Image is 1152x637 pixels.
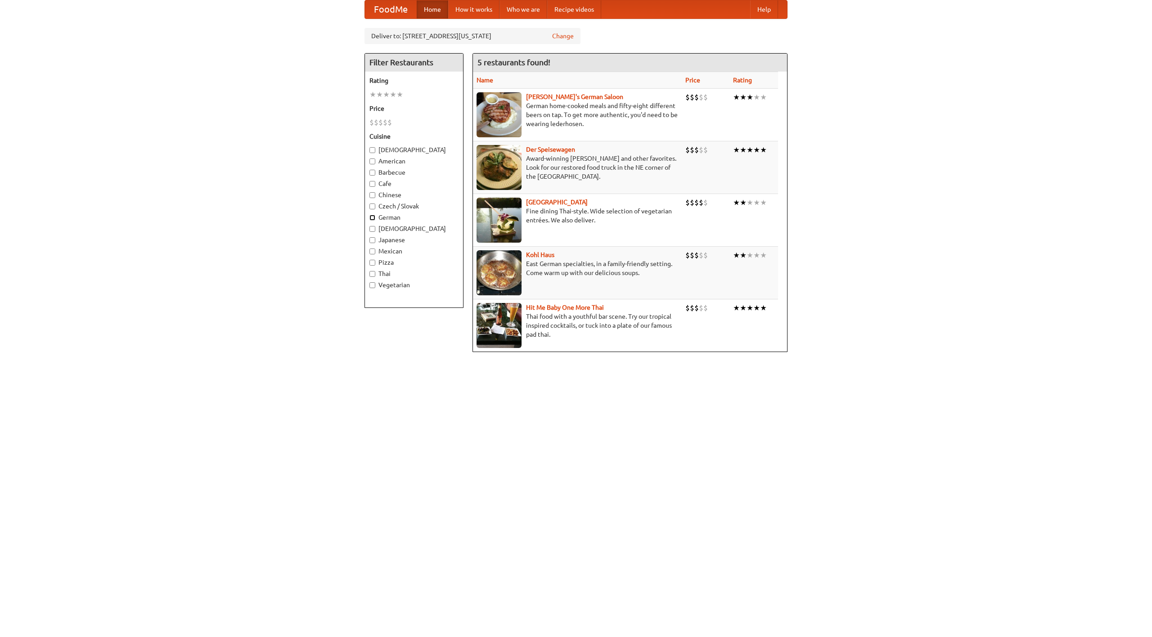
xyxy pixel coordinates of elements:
div: Deliver to: [STREET_ADDRESS][US_STATE] [364,28,580,44]
h5: Cuisine [369,132,459,141]
li: $ [699,250,703,260]
input: Thai [369,271,375,277]
li: $ [694,303,699,313]
label: Japanese [369,235,459,244]
label: Chinese [369,190,459,199]
a: Name [477,77,493,84]
li: ★ [740,92,747,102]
li: $ [374,117,378,127]
li: $ [699,145,703,155]
li: $ [685,92,690,102]
a: [GEOGRAPHIC_DATA] [526,199,588,206]
a: How it works [448,0,499,18]
li: ★ [753,303,760,313]
li: ★ [740,250,747,260]
label: Pizza [369,258,459,267]
label: [DEMOGRAPHIC_DATA] [369,224,459,233]
li: $ [369,117,374,127]
h4: Filter Restaurants [365,54,463,72]
img: satay.jpg [477,198,522,243]
input: Czech / Slovak [369,203,375,209]
label: American [369,157,459,166]
label: Thai [369,269,459,278]
a: [PERSON_NAME]'s German Saloon [526,93,623,100]
li: $ [690,92,694,102]
input: Cafe [369,181,375,187]
b: Hit Me Baby One More Thai [526,304,604,311]
label: [DEMOGRAPHIC_DATA] [369,145,459,154]
li: ★ [733,250,740,260]
input: Vegetarian [369,282,375,288]
img: speisewagen.jpg [477,145,522,190]
li: $ [703,250,708,260]
li: $ [378,117,383,127]
img: kohlhaus.jpg [477,250,522,295]
li: $ [694,145,699,155]
li: ★ [747,250,753,260]
input: Pizza [369,260,375,266]
li: ★ [753,250,760,260]
label: German [369,213,459,222]
a: Der Speisewagen [526,146,575,153]
h5: Rating [369,76,459,85]
li: ★ [760,145,767,155]
li: ★ [760,92,767,102]
li: ★ [747,145,753,155]
li: $ [690,250,694,260]
input: German [369,215,375,221]
li: $ [694,92,699,102]
li: $ [685,145,690,155]
li: $ [685,303,690,313]
li: ★ [747,92,753,102]
li: ★ [760,198,767,208]
li: $ [690,303,694,313]
a: Who we are [499,0,547,18]
ng-pluralize: 5 restaurants found! [477,58,550,67]
li: ★ [760,303,767,313]
p: Award-winning [PERSON_NAME] and other favorites. Look for our restored food truck in the NE corne... [477,154,678,181]
li: ★ [747,198,753,208]
p: German home-cooked meals and fifty-eight different beers on tap. To get more authentic, you'd nee... [477,101,678,128]
li: ★ [753,145,760,155]
li: $ [699,303,703,313]
li: ★ [740,145,747,155]
a: Home [417,0,448,18]
li: $ [694,250,699,260]
li: $ [690,145,694,155]
p: East German specialties, in a family-friendly setting. Come warm up with our delicious soups. [477,259,678,277]
li: ★ [390,90,396,99]
input: Chinese [369,192,375,198]
img: esthers.jpg [477,92,522,137]
li: ★ [369,90,376,99]
li: ★ [733,92,740,102]
label: Mexican [369,247,459,256]
input: [DEMOGRAPHIC_DATA] [369,226,375,232]
input: [DEMOGRAPHIC_DATA] [369,147,375,153]
li: $ [383,117,387,127]
li: $ [685,250,690,260]
li: $ [703,92,708,102]
label: Cafe [369,179,459,188]
li: ★ [733,145,740,155]
p: Fine dining Thai-style. Wide selection of vegetarian entrées. We also deliver. [477,207,678,225]
li: ★ [733,303,740,313]
li: ★ [740,303,747,313]
a: Recipe videos [547,0,601,18]
a: FoodMe [365,0,417,18]
li: $ [699,198,703,208]
label: Barbecue [369,168,459,177]
a: Kohl Haus [526,251,554,258]
li: $ [699,92,703,102]
li: ★ [753,198,760,208]
p: Thai food with a youthful bar scene. Try our tropical inspired cocktails, or tuck into a plate of... [477,312,678,339]
li: $ [690,198,694,208]
label: Vegetarian [369,280,459,289]
a: Help [750,0,778,18]
li: ★ [740,198,747,208]
input: Mexican [369,248,375,254]
input: American [369,158,375,164]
